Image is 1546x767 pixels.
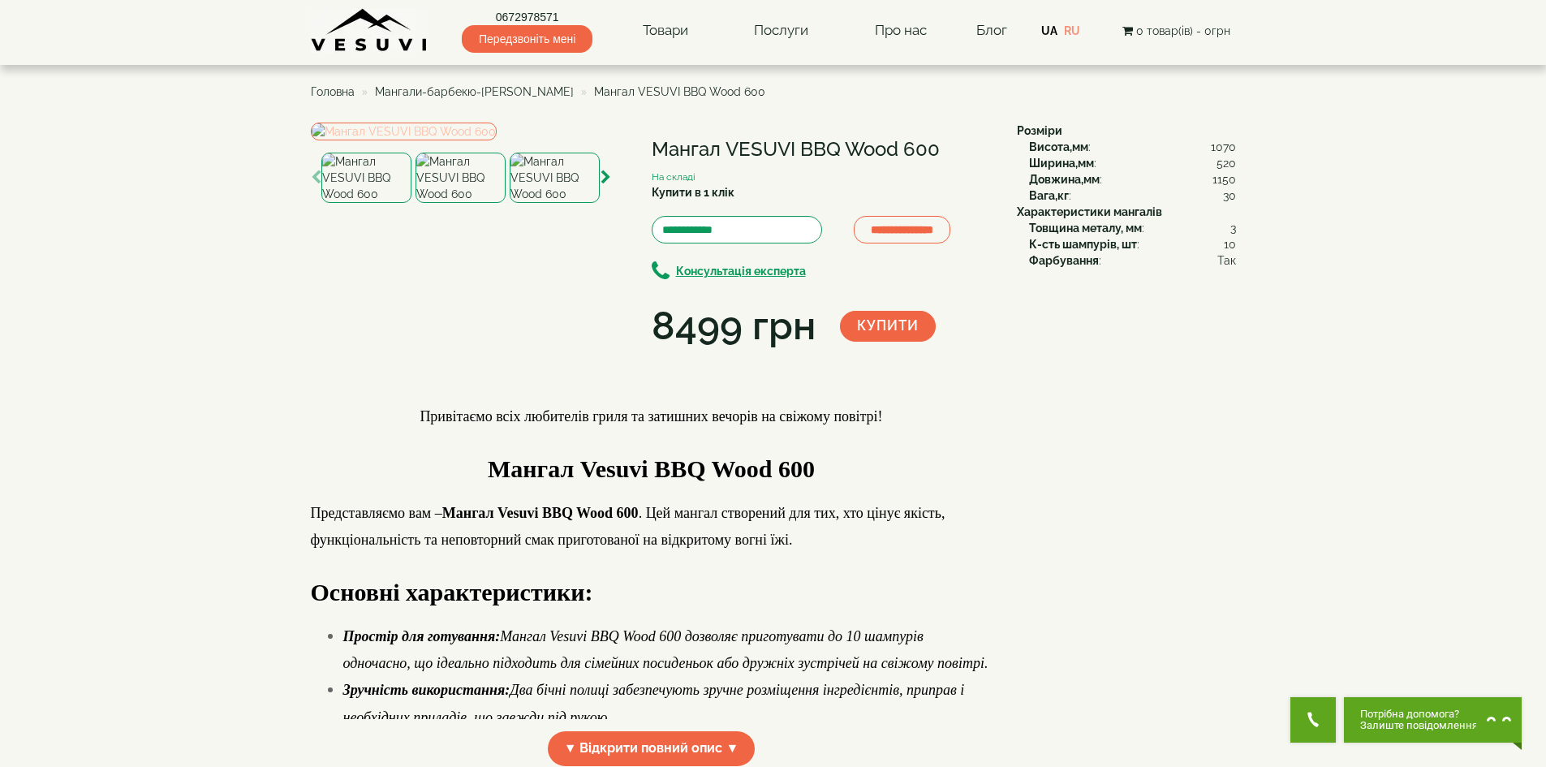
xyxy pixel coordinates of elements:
[1224,236,1236,252] span: 10
[311,85,355,98] a: Головна
[976,22,1007,38] a: Блог
[1064,24,1080,37] a: RU
[652,184,734,200] label: Купити в 1 клік
[1217,252,1236,269] span: Так
[1029,155,1236,171] div: :
[627,12,704,50] a: Товари
[840,311,936,342] button: Купити
[548,731,756,766] span: ▼ Відкрити повний опис ▼
[510,153,600,203] img: Мангал VESUVI BBQ Wood 600
[311,579,593,605] strong: Основні характеристики:
[1029,171,1236,187] div: :
[442,505,639,521] strong: Мангал Vesuvi BBQ Wood 600
[311,123,497,140] img: Мангал VESUVI BBQ Wood 600
[343,628,988,671] em: Мангал Vesuvi BBQ Wood 600 дозволяє приготувати до 10 шампурів одночасно, що ідеально підходить д...
[1344,697,1522,743] button: Chat button
[1017,205,1162,218] b: Характеристики мангалів
[1029,236,1236,252] div: :
[1217,155,1236,171] span: 520
[311,505,945,548] span: Представляємо вам – . Цей мангал створений для тих, хто цінує якість, функціональність та неповто...
[738,12,825,50] a: Послуги
[1029,189,1069,202] b: Вага,кг
[1029,139,1236,155] div: :
[1211,139,1236,155] span: 1070
[343,682,510,698] strong: Зручність використання:
[652,171,695,183] small: На складі
[1136,24,1230,37] span: 0 товар(ів) - 0грн
[1029,140,1088,153] b: Висота,мм
[1223,187,1236,204] span: 30
[1290,697,1336,743] button: Get Call button
[1029,254,1099,267] b: Фарбування
[859,12,943,50] a: Про нас
[420,408,882,424] span: Привітаємо всіх любителів гриля та затишних вечорів на свіжому повітрі!
[1212,171,1236,187] span: 1150
[343,628,501,644] strong: Простір для готування:
[1029,157,1094,170] b: Ширина,мм
[1118,22,1235,40] button: 0 товар(ів) - 0грн
[1029,220,1236,236] div: :
[676,265,806,278] b: Консультація експерта
[1029,238,1137,251] b: К-сть шампурів, шт
[594,85,765,98] span: Мангал VESUVI BBQ Wood 600
[652,299,816,354] div: 8499 грн
[321,153,411,203] img: Мангал VESUVI BBQ Wood 600
[1029,173,1100,186] b: Довжина,мм
[375,85,574,98] a: Мангали-барбекю-[PERSON_NAME]
[1029,187,1236,204] div: :
[652,139,993,160] h1: Мангал VESUVI BBQ Wood 600
[462,25,592,53] span: Передзвоніть мені
[1029,252,1236,269] div: :
[1017,124,1062,137] b: Розміри
[1029,222,1142,235] b: Товщина металу, мм
[1360,709,1478,720] span: Потрібна допомога?
[1041,24,1057,37] a: UA
[1230,220,1236,236] span: 3
[462,9,592,25] a: 0672978571
[1360,720,1478,731] span: Залиште повідомлення
[416,153,506,203] img: Мангал VESUVI BBQ Wood 600
[488,455,815,482] span: Мангал Vesuvi BBQ Wood 600
[343,682,965,725] em: Два бічні полиці забезпечують зручне розміщення інгредієнтів, приправ і необхідних приладів, що з...
[311,8,428,53] img: Завод VESUVI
